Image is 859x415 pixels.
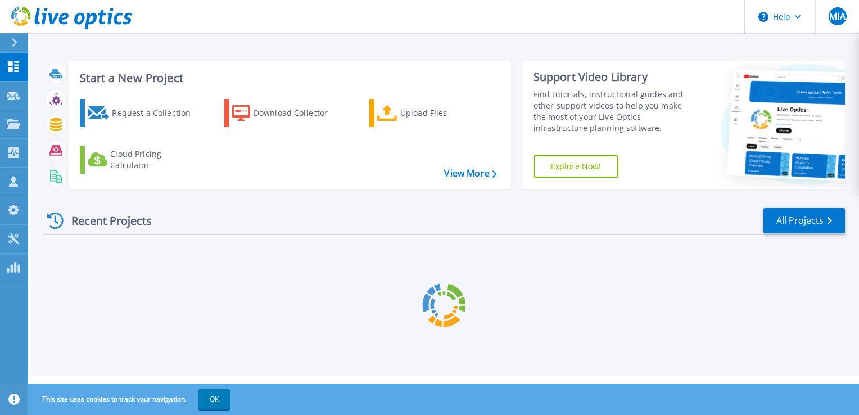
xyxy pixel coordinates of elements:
[31,389,230,409] span: This site uses cookies to track your navigation.
[444,168,496,179] a: View More
[254,102,343,124] div: Download Collector
[80,146,205,174] a: Cloud Pricing Calculator
[534,155,619,178] a: Explore Now!
[829,12,845,21] span: MIA
[43,207,167,234] div: Recent Projects
[112,102,202,124] div: Request a Collection
[80,72,496,84] h3: Start a New Project
[224,99,350,127] a: Download Collector
[198,389,230,409] button: OK
[534,70,695,84] div: Support Video Library
[400,102,490,124] div: Upload Files
[80,99,205,127] a: Request a Collection
[763,208,845,233] a: All Projects
[110,148,200,171] div: Cloud Pricing Calculator
[369,99,495,127] a: Upload Files
[534,89,695,134] div: Find tutorials, instructional guides and other support videos to help you make the most of your L...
